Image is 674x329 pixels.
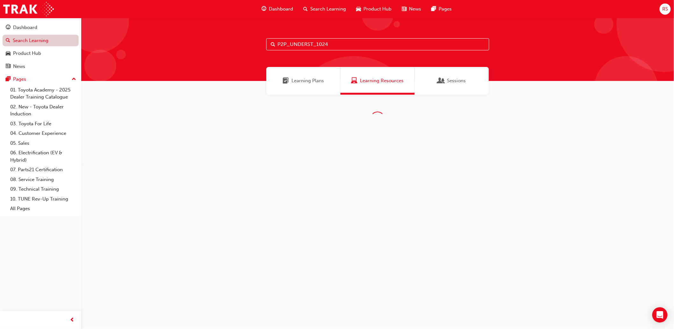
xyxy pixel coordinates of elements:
[660,4,671,15] button: RS
[6,77,11,82] span: pages-icon
[3,73,79,85] button: Pages
[269,5,293,13] span: Dashboard
[439,5,452,13] span: Pages
[70,316,75,324] span: prev-icon
[6,64,11,69] span: news-icon
[8,194,79,204] a: 10. TUNE Rev-Up Training
[6,38,10,44] span: search-icon
[447,77,466,84] span: Sessions
[8,128,79,138] a: 04. Customer Experience
[13,50,41,57] div: Product Hub
[3,35,79,47] a: Search Learning
[8,102,79,119] a: 02. New - Toyota Dealer Induction
[360,77,404,84] span: Learning Resources
[6,25,11,31] span: guage-icon
[13,76,26,83] div: Pages
[427,3,457,16] a: pages-iconPages
[3,61,79,72] a: News
[3,20,79,73] button: DashboardSearch LearningProduct HubNews
[266,67,341,95] a: Learning PlansLearning Plans
[304,5,308,13] span: search-icon
[402,5,407,13] span: news-icon
[8,148,79,165] a: 06. Electrification (EV & Hybrid)
[291,77,324,84] span: Learning Plans
[266,38,489,50] input: Search...
[8,138,79,148] a: 05. Sales
[3,48,79,59] a: Product Hub
[72,75,76,84] span: up-icon
[8,119,79,129] a: 03. Toyota For Life
[397,3,427,16] a: news-iconNews
[356,5,361,13] span: car-icon
[257,3,298,16] a: guage-iconDashboard
[415,67,489,95] a: SessionsSessions
[652,307,668,323] div: Open Intercom Messenger
[3,2,54,16] img: Trak
[8,165,79,175] a: 07. Parts21 Certification
[262,5,267,13] span: guage-icon
[351,77,358,84] span: Learning Resources
[8,204,79,214] a: All Pages
[662,5,668,13] span: RS
[341,67,415,95] a: Learning ResourcesLearning Resources
[6,51,11,56] span: car-icon
[13,63,25,70] div: News
[13,24,37,31] div: Dashboard
[283,77,289,84] span: Learning Plans
[8,184,79,194] a: 09. Technical Training
[311,5,346,13] span: Search Learning
[8,85,79,102] a: 01. Toyota Academy - 2025 Dealer Training Catalogue
[438,77,444,84] span: Sessions
[409,5,421,13] span: News
[3,22,79,33] a: Dashboard
[432,5,436,13] span: pages-icon
[271,41,276,48] span: Search
[8,175,79,185] a: 08. Service Training
[298,3,351,16] a: search-iconSearch Learning
[364,5,392,13] span: Product Hub
[351,3,397,16] a: car-iconProduct Hub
